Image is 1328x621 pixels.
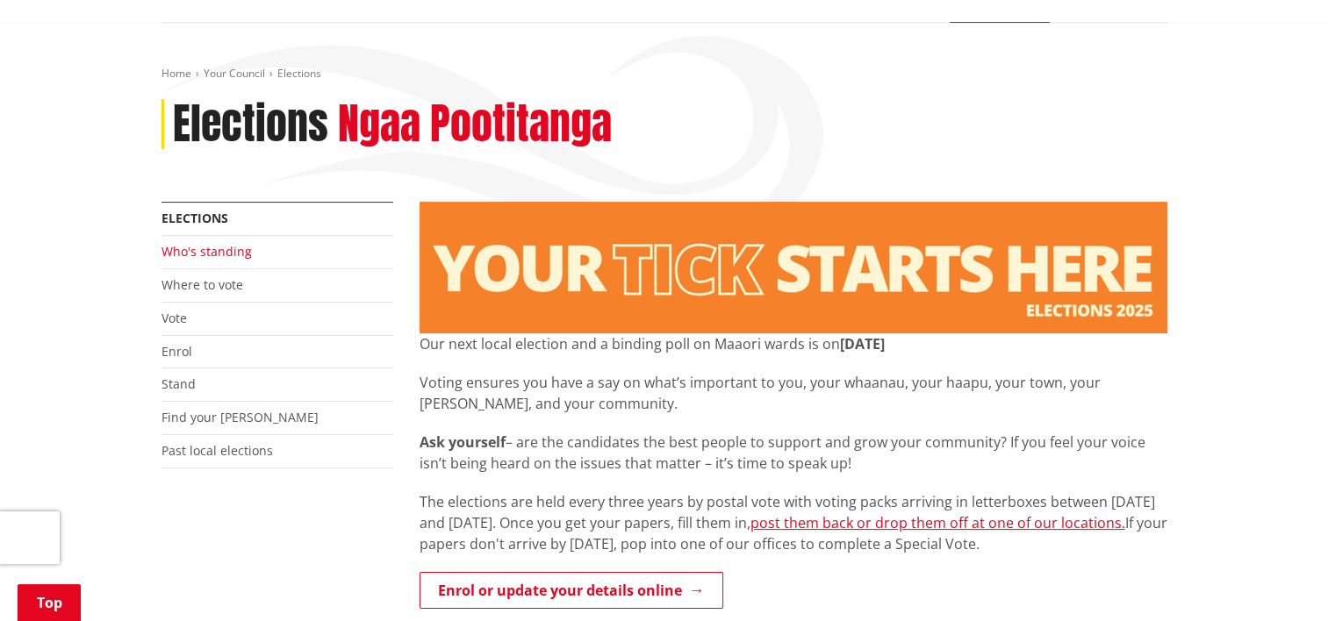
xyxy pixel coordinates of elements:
[18,584,81,621] a: Top
[420,432,506,452] strong: Ask yourself
[173,99,328,150] h1: Elections
[162,343,192,360] a: Enrol
[420,432,1167,474] p: – are the candidates the best people to support and grow your community? If you feel your voice i...
[1247,547,1310,610] iframe: Messenger Launcher
[162,409,319,425] a: Find your [PERSON_NAME]
[162,66,191,81] a: Home
[162,210,228,226] a: Elections
[420,572,723,609] a: Enrol or update your details online
[162,67,1167,82] nav: breadcrumb
[277,66,321,81] span: Elections
[162,375,196,392] a: Stand
[162,243,252,260] a: Who's standing
[420,491,1167,554] p: The elections are held every three years by postal vote with voting packs arriving in letterboxes...
[162,310,187,326] a: Vote
[420,202,1167,333] img: Elections - Website banner
[750,513,1125,532] a: post them back or drop them off at one of our locations.
[840,334,885,353] strong: [DATE]
[162,276,243,293] a: Where to vote
[420,333,1167,354] p: Our next local election and a binding poll on Maaori wards is on
[162,442,273,459] a: Past local elections
[338,99,612,150] h2: Ngaa Pootitanga
[420,372,1167,414] p: Voting ensures you have a say on what’s important to you, your whaanau, your haapu, your town, yo...
[204,66,265,81] a: Your Council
